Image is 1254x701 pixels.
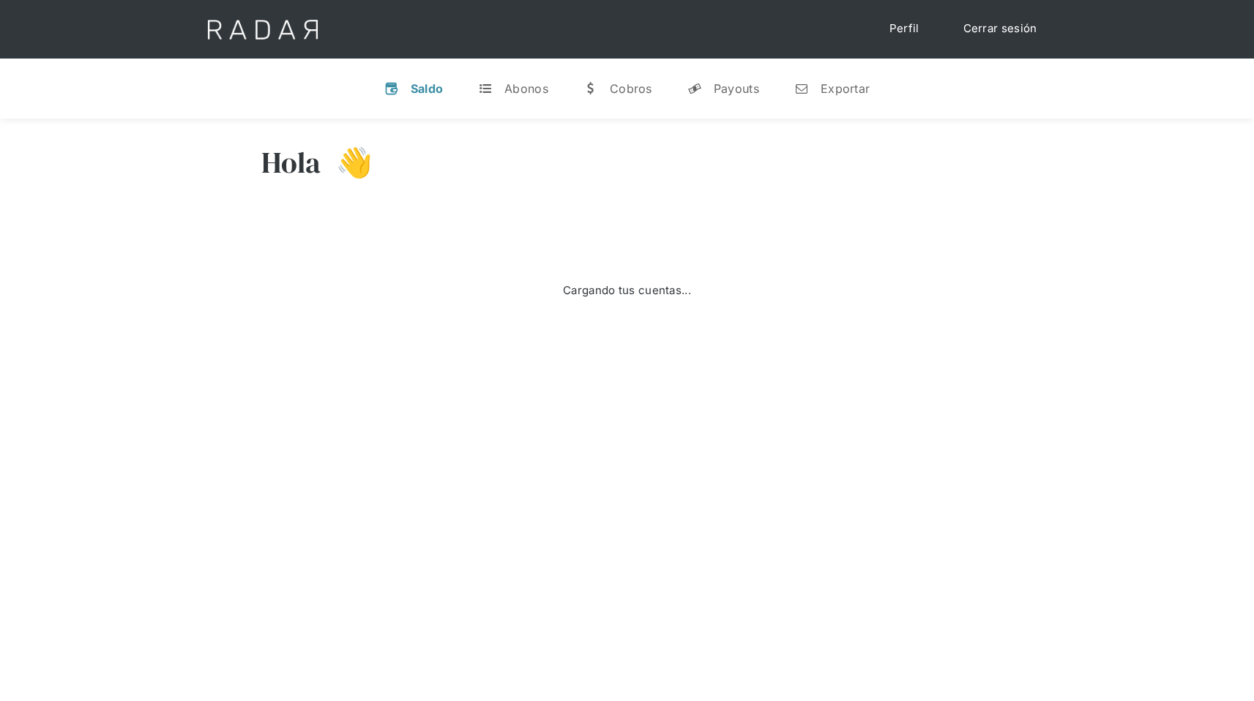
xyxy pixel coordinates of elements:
[563,282,691,299] div: Cargando tus cuentas...
[384,81,399,96] div: v
[504,81,548,96] div: Abonos
[478,81,493,96] div: t
[687,81,702,96] div: y
[949,15,1052,43] a: Cerrar sesión
[261,144,321,181] h3: Hola
[610,81,652,96] div: Cobros
[411,81,444,96] div: Saldo
[321,144,373,181] h3: 👋
[583,81,598,96] div: w
[714,81,759,96] div: Payouts
[794,81,809,96] div: n
[821,81,870,96] div: Exportar
[875,15,934,43] a: Perfil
